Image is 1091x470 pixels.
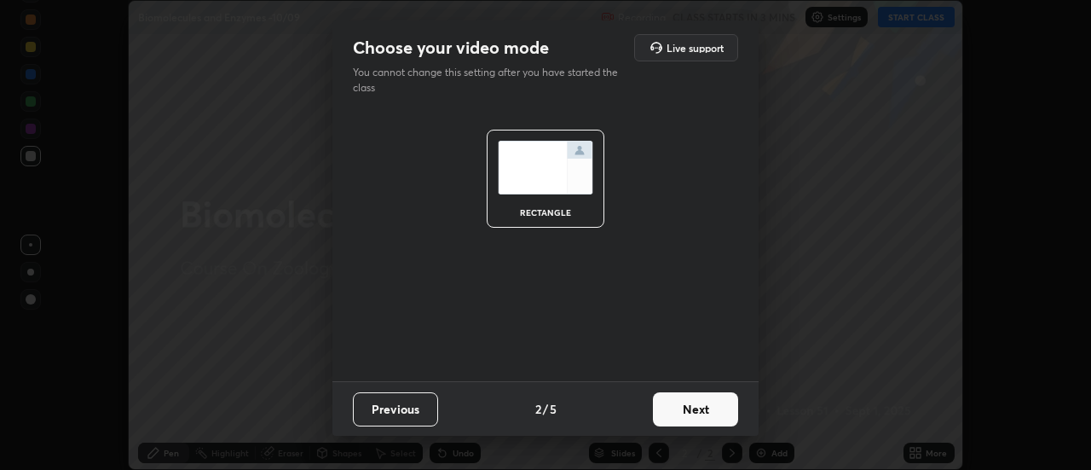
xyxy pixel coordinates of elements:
p: You cannot change this setting after you have started the class [353,65,629,96]
div: rectangle [511,208,580,217]
button: Next [653,392,738,426]
h4: / [543,400,548,418]
h4: 2 [535,400,541,418]
h2: Choose your video mode [353,37,549,59]
img: normalScreenIcon.ae25ed63.svg [498,141,593,194]
h5: Live support [667,43,724,53]
h4: 5 [550,400,557,418]
button: Previous [353,392,438,426]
